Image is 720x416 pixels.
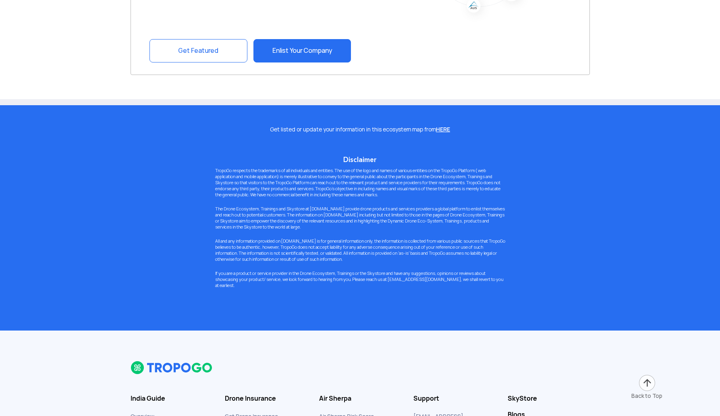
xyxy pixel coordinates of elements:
[209,127,511,132] p: Get listed or update your information in this ecosystem map from
[209,156,511,164] h5: Disclaimer
[319,395,401,403] h3: Air Sherpa
[209,206,511,230] p: The Drone Ecosystem, Trainings and Skystore at [DOMAIN_NAME] provide drone products and services ...
[209,168,511,198] p: TropoGo respects the trademarks of all individuals and entities. The use of the logo and names of...
[131,395,213,403] h3: India Guide
[209,238,511,262] p: All and any information provided on [DOMAIN_NAME] is for general information only, the informatio...
[149,39,247,62] a: Get Featured
[209,270,511,289] p: If you are a product or service provider in the Drone Ecosystem, Trainings or the Skystore and ha...
[508,395,590,403] a: SkyStore
[436,126,450,133] a: HERE
[253,39,351,62] a: Enlist Your Company
[413,395,496,403] h3: Support
[131,361,213,374] img: logo
[225,395,307,403] h3: Drone Insurance
[631,392,662,400] div: Back to Top
[638,374,656,392] img: ic_arrow-up.png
